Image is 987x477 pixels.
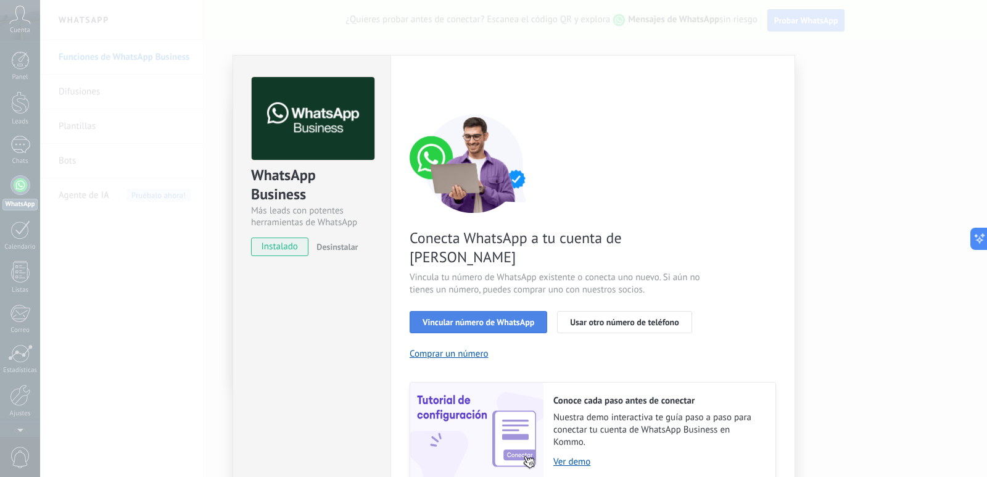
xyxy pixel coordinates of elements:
[553,395,763,407] h2: Conoce cada paso antes de conectar
[410,272,703,296] span: Vincula tu número de WhatsApp existente o conecta uno nuevo. Si aún no tienes un número, puedes c...
[553,456,763,468] a: Ver demo
[251,205,373,228] div: Más leads con potentes herramientas de WhatsApp
[570,318,679,326] span: Usar otro número de teléfono
[557,311,692,333] button: Usar otro número de teléfono
[410,228,703,267] span: Conecta WhatsApp a tu cuenta de [PERSON_NAME]
[252,238,308,256] span: instalado
[251,165,373,205] div: WhatsApp Business
[410,114,539,213] img: connect number
[423,318,534,326] span: Vincular número de WhatsApp
[252,77,374,160] img: logo_main.png
[316,241,358,252] span: Desinstalar
[410,311,547,333] button: Vincular número de WhatsApp
[312,238,358,256] button: Desinstalar
[410,348,489,360] button: Comprar un número
[553,412,763,449] span: Nuestra demo interactiva te guía paso a paso para conectar tu cuenta de WhatsApp Business en Kommo.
